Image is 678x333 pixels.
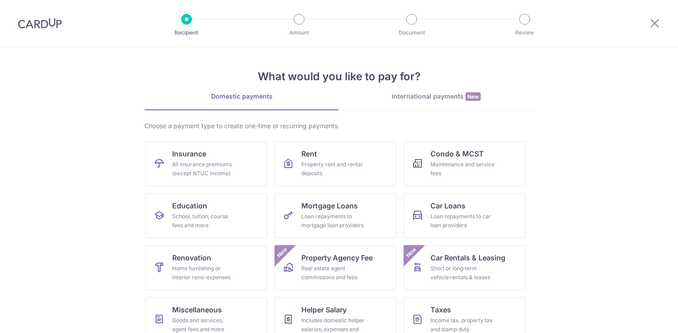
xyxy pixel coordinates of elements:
[274,141,396,186] a: RentProperty rent and rental deposits
[172,148,206,159] span: Insurance
[404,193,526,238] a: Car LoansLoan repayments to car loan providers
[145,141,267,186] a: InsuranceAll insurance premiums (except NTUC Income)
[172,304,222,315] span: Miscellaneous
[301,252,373,263] span: Property Agency Fee
[491,28,558,37] p: Review
[465,92,481,101] span: New
[430,264,495,282] div: Short or long‑term vehicle rentals & leases
[404,141,526,186] a: Condo & MCSTMaintenance and service fees
[301,200,358,211] span: Mortgage Loans
[301,160,366,178] div: Property rent and rental deposits
[145,193,267,238] a: EducationSchool, tuition, course fees and more
[145,245,267,290] a: RenovationHome furnishing or interior reno-expenses
[430,304,451,315] span: Taxes
[172,160,237,178] div: All insurance premiums (except NTUC Income)
[172,212,237,230] div: School, tuition, course fees and more
[266,28,332,37] p: Amount
[144,69,534,85] h4: What would you like to pay for?
[153,28,220,37] p: Recipient
[430,160,495,178] div: Maintenance and service fees
[301,148,317,159] span: Rent
[144,92,339,101] div: Domestic payments
[301,304,347,315] span: Helper Salary
[378,28,445,37] p: Document
[430,212,495,230] div: Loan repayments to car loan providers
[404,245,526,290] a: Car Rentals & LeasingShort or long‑term vehicle rentals & leasesNew
[172,264,237,282] div: Home furnishing or interior reno-expenses
[144,121,534,130] div: Choose a payment type to create one-time or recurring payments.
[430,252,505,263] span: Car Rentals & Leasing
[172,200,207,211] span: Education
[18,18,62,29] img: CardUp
[430,200,465,211] span: Car Loans
[339,92,534,101] div: International payments
[404,245,419,260] span: New
[301,212,366,230] div: Loan repayments to mortgage loan providers
[172,252,211,263] span: Renovation
[274,245,396,290] a: Property Agency FeeReal estate agent commissions and feesNew
[301,264,366,282] div: Real estate agent commissions and fees
[274,193,396,238] a: Mortgage LoansLoan repayments to mortgage loan providers
[430,148,484,159] span: Condo & MCST
[275,245,290,260] span: New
